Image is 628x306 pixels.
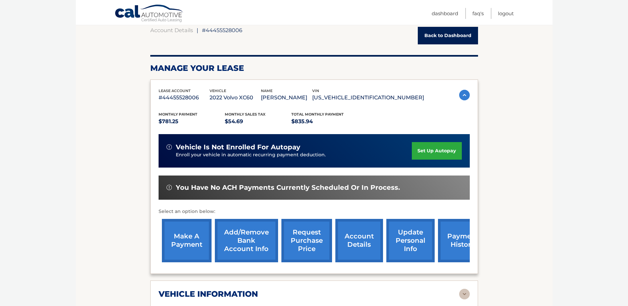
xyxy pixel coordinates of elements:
[115,4,184,24] a: Cal Automotive
[159,88,191,93] span: lease account
[432,8,458,19] a: Dashboard
[150,63,478,73] h2: Manage Your Lease
[210,93,261,102] p: 2022 Volvo XC60
[159,117,225,126] p: $781.25
[261,88,272,93] span: name
[225,117,291,126] p: $54.69
[176,143,300,151] span: vehicle is not enrolled for autopay
[261,93,312,102] p: [PERSON_NAME]
[438,219,488,262] a: payment history
[225,112,266,117] span: Monthly sales Tax
[176,151,412,159] p: Enroll your vehicle in automatic recurring payment deduction.
[412,142,461,160] a: set up autopay
[459,90,470,100] img: accordion-active.svg
[335,219,383,262] a: account details
[167,185,172,190] img: alert-white.svg
[167,144,172,150] img: alert-white.svg
[418,27,478,44] a: Back to Dashboard
[162,219,212,262] a: make a payment
[312,88,319,93] span: vin
[312,93,424,102] p: [US_VEHICLE_IDENTIFICATION_NUMBER]
[498,8,514,19] a: Logout
[459,289,470,299] img: accordion-rest.svg
[386,219,435,262] a: update personal info
[159,93,210,102] p: #44455528006
[159,112,197,117] span: Monthly Payment
[215,219,278,262] a: Add/Remove bank account info
[159,208,470,216] p: Select an option below:
[150,27,193,33] a: Account Details
[291,117,358,126] p: $835.94
[159,289,258,299] h2: vehicle information
[197,27,198,33] span: |
[176,183,400,192] span: You have no ACH payments currently scheduled or in process.
[291,112,344,117] span: Total Monthly Payment
[210,88,226,93] span: vehicle
[202,27,242,33] span: #44455528006
[281,219,332,262] a: request purchase price
[472,8,484,19] a: FAQ's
